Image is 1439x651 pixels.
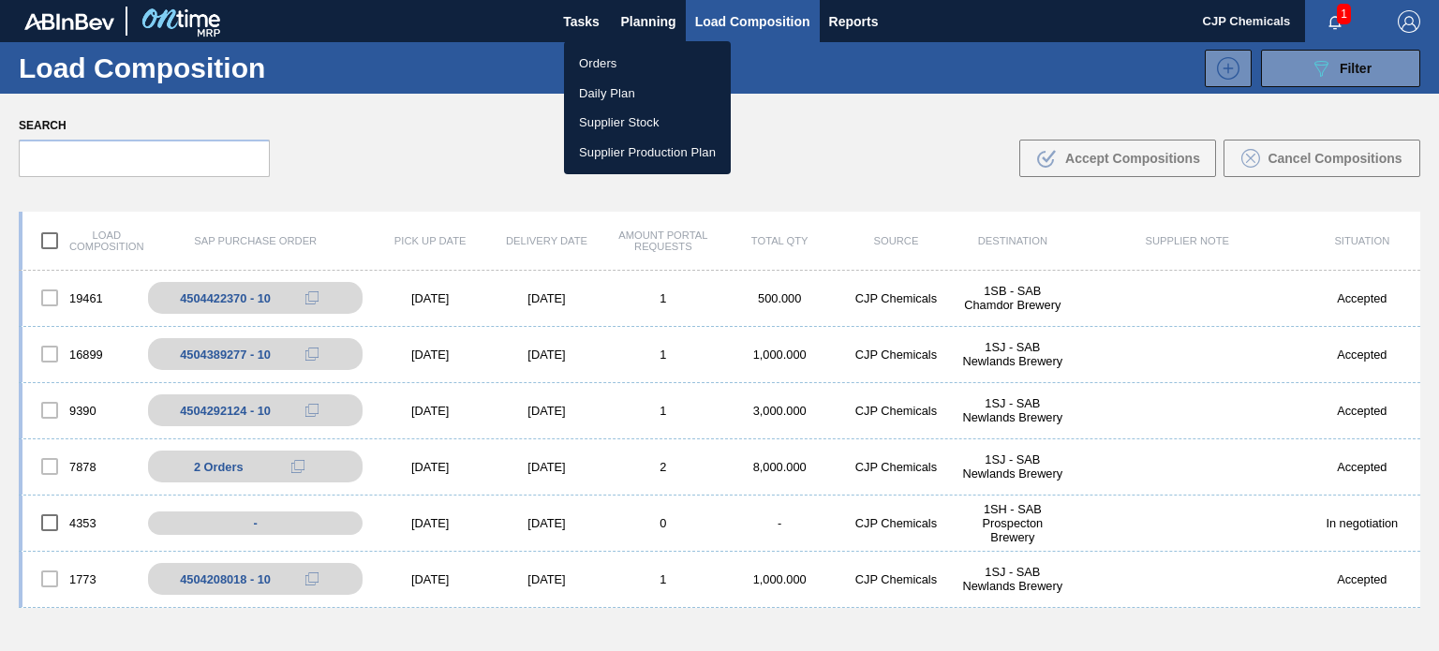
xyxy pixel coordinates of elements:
[564,49,731,79] a: Orders
[564,79,731,109] a: Daily Plan
[564,138,731,168] a: Supplier Production Plan
[564,108,731,138] a: Supplier Stock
